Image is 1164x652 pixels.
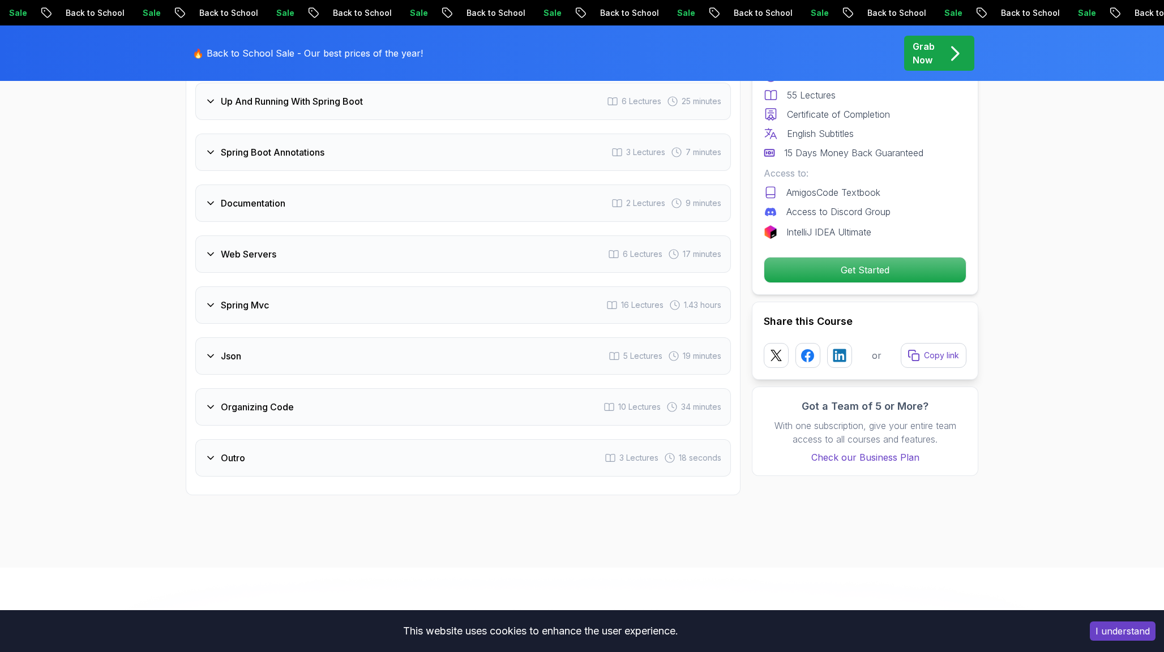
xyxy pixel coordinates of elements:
[195,235,731,273] button: Web Servers6 Lectures 17 minutes
[787,108,890,121] p: Certificate of Completion
[189,7,266,19] p: Back to School
[619,452,658,464] span: 3 Lectures
[195,83,731,120] button: Up And Running With Spring Boot6 Lectures 25 minutes
[8,619,1073,644] div: This website uses cookies to enhance the user experience.
[764,314,966,329] h2: Share this Course
[221,451,245,465] h3: Outro
[683,248,721,260] span: 17 minutes
[764,419,966,446] p: With one subscription, give your entire team access to all courses and features.
[800,7,836,19] p: Sale
[990,7,1067,19] p: Back to School
[195,388,731,426] button: Organizing Code10 Lectures 34 minutes
[626,147,665,158] span: 3 Lectures
[195,439,731,477] button: Outro3 Lectures 18 seconds
[872,349,881,362] p: or
[195,286,731,324] button: Spring Mvc16 Lectures 1.43 hours
[221,145,324,159] h3: Spring Boot Annotations
[55,7,132,19] p: Back to School
[192,46,423,60] p: 🔥 Back to School Sale - Our best prices of the year!
[666,7,703,19] p: Sale
[787,127,854,140] p: English Subtitles
[221,400,294,414] h3: Organizing Code
[723,7,800,19] p: Back to School
[132,7,168,19] p: Sale
[764,258,966,282] p: Get Started
[1067,7,1103,19] p: Sale
[221,247,276,261] h3: Web Servers
[589,7,666,19] p: Back to School
[764,451,966,464] a: Check our Business Plan
[221,349,241,363] h3: Json
[221,298,269,312] h3: Spring Mvc
[857,7,934,19] p: Back to School
[399,7,435,19] p: Sale
[682,96,721,107] span: 25 minutes
[626,198,665,209] span: 2 Lectures
[221,95,363,108] h3: Up And Running With Spring Boot
[266,7,302,19] p: Sale
[623,248,662,260] span: 6 Lectures
[623,350,662,362] span: 5 Lectures
[322,7,399,19] p: Back to School
[1090,621,1156,641] button: Accept cookies
[681,401,721,413] span: 34 minutes
[786,225,871,239] p: IntelliJ IDEA Ultimate
[901,343,966,368] button: Copy link
[195,337,731,375] button: Json5 Lectures 19 minutes
[784,146,923,160] p: 15 Days Money Back Guaranteed
[686,147,721,158] span: 7 minutes
[621,299,664,311] span: 16 Lectures
[684,299,721,311] span: 1.43 hours
[764,257,966,283] button: Get Started
[618,401,661,413] span: 10 Lectures
[533,7,569,19] p: Sale
[913,40,935,67] p: Grab Now
[924,350,959,361] p: Copy link
[787,88,836,102] p: 55 Lectures
[764,166,966,180] p: Access to:
[686,198,721,209] span: 9 minutes
[683,350,721,362] span: 19 minutes
[764,398,966,414] h3: Got a Team of 5 or More?
[195,185,731,222] button: Documentation2 Lectures 9 minutes
[764,225,777,239] img: jetbrains logo
[622,96,661,107] span: 6 Lectures
[679,452,721,464] span: 18 seconds
[456,7,533,19] p: Back to School
[221,196,285,210] h3: Documentation
[786,205,891,218] p: Access to Discord Group
[934,7,970,19] p: Sale
[195,134,731,171] button: Spring Boot Annotations3 Lectures 7 minutes
[786,186,880,199] p: AmigosCode Textbook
